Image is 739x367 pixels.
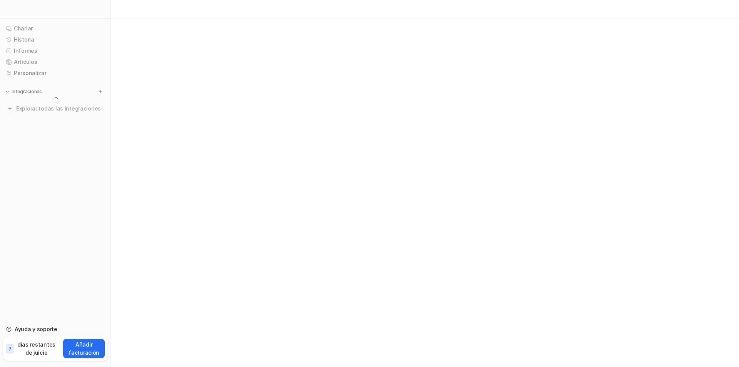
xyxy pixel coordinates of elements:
button: Añadir facturación [63,339,105,358]
font: Añadir facturación [69,341,99,356]
a: Personalizar [3,68,107,79]
img: expandir menú [5,89,10,94]
font: Informes [14,47,37,54]
font: Artículos [14,59,37,65]
a: Informes [3,45,107,56]
a: Explorar todas las integraciones [3,103,107,114]
button: Integraciones [3,88,44,96]
a: Charlar [3,23,107,34]
font: Charlar [14,25,33,32]
font: Integraciones [12,89,42,94]
font: Ayuda y soporte [15,326,57,332]
img: menu_add.svg [98,89,103,94]
a: Ayuda y soporte [3,324,107,335]
font: días restantes de juicio [17,341,55,356]
a: Historia [3,34,107,45]
img: Explora todas las integraciones [6,105,14,112]
font: 7 [8,346,12,352]
a: Artículos [3,57,107,67]
font: Personalizar [14,70,47,76]
font: Historia [14,36,34,43]
font: Explorar todas las integraciones [16,105,101,112]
